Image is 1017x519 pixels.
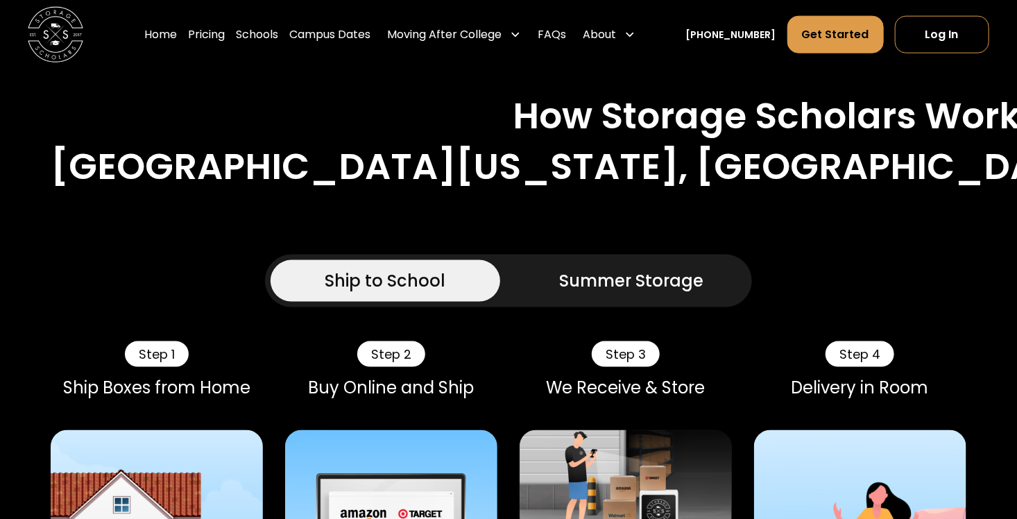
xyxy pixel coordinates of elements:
[28,7,83,62] a: home
[387,26,502,43] div: Moving After College
[754,378,966,398] div: Delivery in Room
[289,15,370,54] a: Campus Dates
[285,378,497,398] div: Buy Online and Ship
[144,15,177,54] a: Home
[51,378,263,398] div: Ship Boxes from Home
[559,269,703,293] div: Summer Storage
[125,341,189,368] div: Step 1
[826,341,894,368] div: Step 4
[686,28,776,42] a: [PHONE_NUMBER]
[236,15,278,54] a: Schools
[382,15,527,54] div: Moving After College
[592,341,660,368] div: Step 3
[895,16,989,53] a: Log In
[577,15,641,54] div: About
[787,16,884,53] a: Get Started
[357,341,425,368] div: Step 2
[325,269,446,293] div: Ship to School
[188,15,225,54] a: Pricing
[28,7,83,62] img: Storage Scholars main logo
[538,15,566,54] a: FAQs
[583,26,616,43] div: About
[520,378,732,398] div: We Receive & Store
